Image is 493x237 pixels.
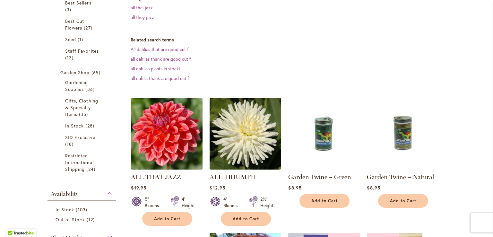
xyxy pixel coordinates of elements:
a: Out of Stock 12 [56,216,110,223]
a: Restricted International Shipping [65,152,100,172]
a: ALL TRIUMPH [210,165,281,171]
span: Add to Cart [233,216,259,222]
span: Out of Stock [56,216,85,223]
a: All dahlias that are good cut f [131,46,189,52]
span: Gardening Supplies [65,79,88,92]
span: 18 [65,141,75,147]
button: Add to Cart [142,212,192,226]
a: all dahlias thank are good cut f [131,56,191,62]
a: ALL THAT JAZZ [131,165,203,171]
a: Seed [65,36,100,43]
a: Best Cut Flowers [65,18,100,31]
span: 103 [76,206,89,213]
span: Staff Favorites [65,48,99,54]
a: Garden Twine – Green [288,165,360,171]
a: ALL TRIUMPH [210,173,256,181]
dt: Related search terms [131,37,452,43]
a: all dahlia thank are good cut f [131,75,189,81]
button: Add to Cart [378,194,428,208]
span: 28 [85,122,96,129]
div: 4" Blooms [223,196,241,209]
span: Seed [65,36,76,42]
span: In Stock [56,206,74,213]
span: SID Exclusive [65,134,95,140]
a: Garden Twine – Green [288,173,351,181]
a: SID Exclusive [65,134,100,147]
span: Gifts, Clothing & Specialty Items [65,98,98,117]
a: all thei jazz [131,4,153,11]
span: Availability [51,190,78,198]
span: 24 [86,166,97,172]
a: Gardening Supplies [65,79,100,92]
a: Garden Shop [60,69,105,76]
a: Garden Twine – Natural [367,165,438,171]
a: Staff Favorites [65,48,100,61]
span: 35 [79,111,90,118]
a: In Stock [65,122,100,129]
span: 27 [84,24,94,31]
span: $8.95 [367,185,380,191]
span: 1 [78,36,85,43]
img: Garden Twine – Green [288,98,360,170]
span: $8.95 [288,185,301,191]
div: 2½' Height [260,196,273,209]
a: Garden Twine – Natural [367,173,434,181]
div: 4' Height [182,196,195,209]
span: Restricted International Shipping [65,153,94,172]
span: 12 [87,216,96,223]
img: Garden Twine – Natural [367,98,438,170]
iframe: Launch Accessibility Center [5,214,23,232]
span: $19.95 [131,185,146,191]
span: 69 [91,69,102,76]
button: Add to Cart [221,212,271,226]
a: all they jazz [131,14,154,20]
span: Add to Cart [390,198,416,204]
span: 3 [65,6,73,13]
span: $12.95 [210,185,225,191]
span: Garden Shop [60,69,90,75]
img: ALL TRIUMPH [210,98,281,170]
span: Best Cut Flowers [65,18,84,31]
span: Add to Cart [311,198,338,204]
a: ALL THAT JAZZ [131,173,181,181]
span: In Stock [65,123,84,129]
img: ALL THAT JAZZ [129,96,204,171]
div: 5" Blooms [145,196,163,209]
span: 13 [65,54,75,61]
span: Add to Cart [154,216,180,222]
a: all dahlias plants in stocki [131,66,180,72]
a: Gifts, Clothing &amp; Specialty Items [65,97,100,118]
button: Add to Cart [299,194,350,208]
span: 36 [85,86,96,92]
a: In Stock 103 [56,206,110,213]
